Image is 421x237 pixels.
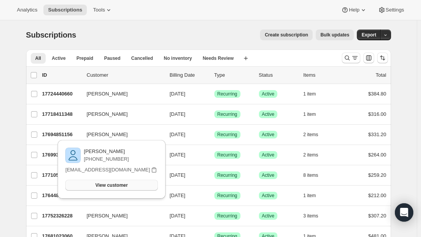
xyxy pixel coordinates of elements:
span: [PERSON_NAME] [87,110,128,118]
div: 17724440660[PERSON_NAME][DATE]SuccessRecurringSuccessActive1 item$384.80 [42,89,386,99]
div: Open Intercom Messenger [395,203,413,222]
button: [PERSON_NAME] [82,210,159,222]
span: Recurring [217,193,237,199]
span: Active [262,111,275,117]
p: Customer [87,71,164,79]
span: Active [262,152,275,158]
p: [PERSON_NAME] [84,148,129,155]
span: 2 items [303,132,318,138]
button: View customer [65,180,157,191]
span: Recurring [217,132,237,138]
span: Analytics [17,7,37,13]
div: 17718411348[PERSON_NAME][DATE]SuccessRecurringSuccessActive1 item$316.00 [42,109,386,120]
span: Recurring [217,213,237,219]
span: Active [262,91,275,97]
span: Tools [93,7,105,13]
button: Create new view [240,53,252,64]
div: IDCustomerBilling DateTypeStatusItemsTotal [42,71,386,79]
img: variant image [65,148,81,163]
span: 1 item [303,111,316,117]
span: Subscriptions [48,7,82,13]
span: 8 items [303,172,318,178]
span: $384.80 [368,91,386,97]
span: [DATE] [170,152,186,158]
div: 17752326228[PERSON_NAME][DATE]SuccessRecurringSuccessActive3 items$307.20 [42,211,386,221]
button: Tools [88,5,117,15]
button: Search and filter results [342,53,360,63]
div: Type [214,71,253,79]
p: ID [42,71,81,79]
p: 17752326228 [42,212,81,220]
button: Customize table column order and visibility [363,53,374,63]
button: 1 item [303,89,325,99]
span: [DATE] [170,213,186,219]
button: Create subscription [260,30,313,40]
span: Cancelled [131,55,153,61]
button: 8 items [303,170,327,181]
p: 17718411348 [42,110,81,118]
button: Settings [373,5,409,15]
span: Paused [104,55,121,61]
span: Recurring [217,111,237,117]
p: 17694851156 [42,131,81,138]
div: Items [303,71,342,79]
span: Active [262,193,275,199]
p: Billing Date [170,71,208,79]
div: 17710579796[PERSON_NAME][DATE]SuccessRecurringSuccessActive8 items$259.20 [42,170,386,181]
div: 17699307604[PERSON_NAME][DATE]SuccessRecurringSuccessActive2 items$264.00 [42,150,386,160]
span: Help [349,7,359,13]
span: [DATE] [170,193,186,198]
button: Subscriptions [43,5,87,15]
button: 1 item [303,109,325,120]
span: [DATE] [170,132,186,137]
span: [DATE] [170,111,186,117]
span: [DATE] [170,91,186,97]
span: Active [262,132,275,138]
span: $264.00 [368,152,386,158]
p: 17644879956 [42,192,81,199]
p: Total [376,71,386,79]
span: View customer [95,182,128,188]
span: 1 item [303,193,316,199]
button: Bulk updates [316,30,354,40]
button: Help [336,5,371,15]
span: Needs Review [203,55,234,61]
span: Bulk updates [320,32,349,38]
span: Create subscription [265,32,308,38]
p: [EMAIL_ADDRESS][DOMAIN_NAME] [65,166,150,174]
p: 17710579796 [42,171,81,179]
button: 1 item [303,190,325,201]
span: All [35,55,41,61]
span: Active [52,55,66,61]
button: 3 items [303,211,327,221]
span: Active [262,213,275,219]
p: 17699307604 [42,151,81,159]
span: 2 items [303,152,318,158]
p: Status [259,71,297,79]
span: [DATE] [170,172,186,178]
span: No inventory [164,55,192,61]
span: 1 item [303,91,316,97]
span: Recurring [217,172,237,178]
button: 2 items [303,150,327,160]
p: [PHONE_NUMBER] [84,155,129,163]
button: [PERSON_NAME] [82,128,159,141]
span: $212.00 [368,193,386,198]
button: Analytics [12,5,42,15]
button: 2 items [303,129,327,140]
span: [PERSON_NAME] [87,90,128,98]
span: $331.20 [368,132,386,137]
span: Prepaid [76,55,93,61]
button: Export [357,30,381,40]
div: 17644879956[PERSON_NAME][DATE]SuccessRecurringSuccessActive1 item$212.00 [42,190,386,201]
span: [PERSON_NAME] [87,212,128,220]
button: [PERSON_NAME] [82,88,159,100]
span: Recurring [217,91,237,97]
p: 17724440660 [42,90,81,98]
span: [PERSON_NAME] [87,131,128,138]
span: $259.20 [368,172,386,178]
span: Subscriptions [26,31,76,39]
button: Sort the results [377,53,388,63]
span: Active [262,172,275,178]
span: Export [361,32,376,38]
